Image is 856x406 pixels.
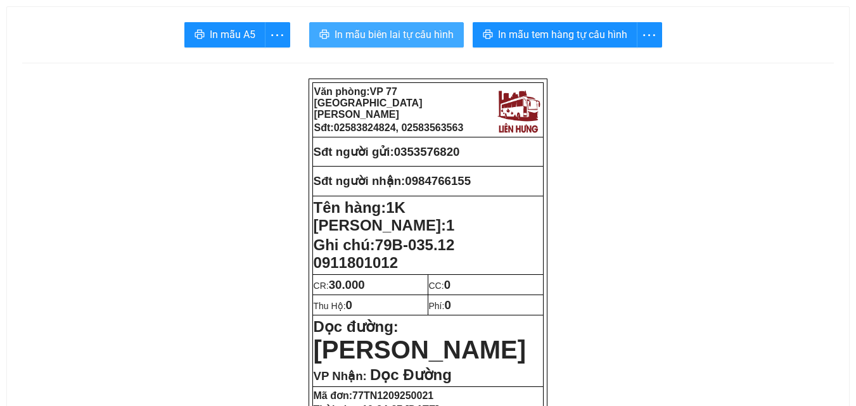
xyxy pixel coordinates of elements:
strong: Dọc đường: [314,318,527,362]
span: In mẫu A5 [210,27,255,42]
span: 77TN1209250021 [352,390,433,401]
span: Ghi chú: [314,236,455,271]
strong: Văn phòng: [314,86,423,120]
span: Thu Hộ: [314,301,352,311]
span: Dọc Đường [370,366,452,383]
span: 0984766155 [405,174,471,187]
button: printerIn mẫu A5 [184,22,265,48]
span: printer [483,29,493,41]
span: Phí: [429,301,451,311]
span: 0 [346,298,352,312]
span: 02583824824, 02583563563 [334,122,464,133]
span: In mẫu biên lai tự cấu hình [335,27,454,42]
span: VP 77 [GEOGRAPHIC_DATA][PERSON_NAME] [314,86,423,120]
strong: Sđt: [314,122,464,133]
span: CC: [429,281,451,291]
span: 1K [PERSON_NAME]: [314,199,455,234]
span: [PERSON_NAME] [314,336,527,364]
span: CR: [314,281,365,291]
strong: Sđt người gửi: [314,145,394,158]
span: more [637,27,661,43]
span: 0 [444,278,450,291]
img: logo [494,86,542,134]
span: In mẫu tem hàng tự cấu hình [498,27,627,42]
span: more [265,27,290,43]
span: printer [195,29,205,41]
span: VP Nhận: [314,369,367,383]
span: 0353576820 [394,145,460,158]
span: 1 [446,217,454,234]
button: printerIn mẫu tem hàng tự cấu hình [473,22,637,48]
span: 30.000 [329,278,365,291]
button: more [637,22,662,48]
strong: Mã đơn: [314,390,434,401]
button: more [265,22,290,48]
span: 79B-035.12 0911801012 [314,236,455,271]
button: printerIn mẫu biên lai tự cấu hình [309,22,464,48]
strong: Tên hàng: [314,199,455,234]
span: 0 [444,298,450,312]
span: printer [319,29,329,41]
strong: Sđt người nhận: [314,174,406,187]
